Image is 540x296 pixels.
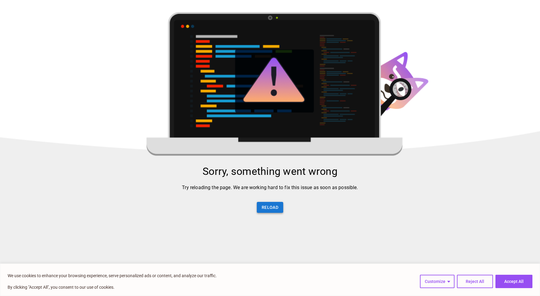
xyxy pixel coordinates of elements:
[257,202,283,213] button: Reload
[495,275,532,288] button: Accept All
[457,275,493,288] button: Reject All
[8,284,217,291] p: By clicking "Accept All", you consent to our use of cookies.
[8,272,217,279] p: We use cookies to enhance your browsing experience, serve personalized ads or content, and analyz...
[420,275,454,288] button: Customize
